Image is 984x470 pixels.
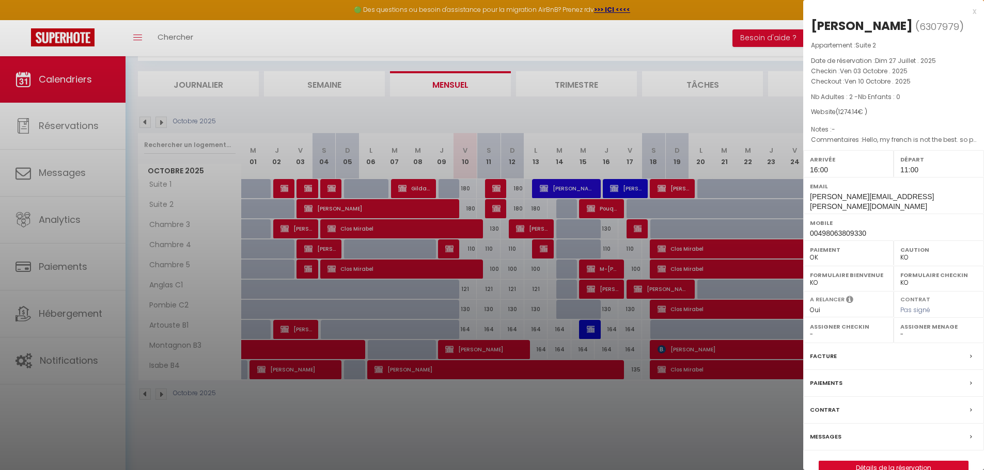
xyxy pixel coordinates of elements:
[811,76,976,87] p: Checkout :
[900,245,977,255] label: Caution
[810,154,887,165] label: Arrivée
[855,41,876,50] span: Suite 2
[900,295,930,302] label: Contrat
[836,107,867,116] span: ( € )
[845,77,911,86] span: Ven 10 Octobre . 2025
[875,56,936,65] span: Dim 27 Juillet . 2025
[810,245,887,255] label: Paiement
[832,125,835,134] span: -
[900,305,930,314] span: Pas signé
[900,154,977,165] label: Départ
[900,166,918,174] span: 11:00
[811,18,913,34] div: [PERSON_NAME]
[810,295,845,304] label: A relancer
[811,135,976,145] p: Commentaires :
[810,321,887,332] label: Assigner Checkin
[811,66,976,76] p: Checkin :
[810,218,977,228] label: Mobile
[900,270,977,280] label: Formulaire Checkin
[811,40,976,51] p: Appartement :
[810,404,840,415] label: Contrat
[919,20,959,33] span: 6307979
[810,378,842,388] label: Paiements
[915,19,964,34] span: ( )
[810,229,866,237] span: 00498063809330
[803,5,976,18] div: x
[810,351,837,362] label: Facture
[810,166,828,174] span: 16:00
[810,192,934,210] span: [PERSON_NAME][EMAIL_ADDRESS][PERSON_NAME][DOMAIN_NAME]
[811,92,900,101] span: Nb Adultes : 2 -
[846,295,853,306] i: Sélectionner OUI si vous souhaiter envoyer les séquences de messages post-checkout
[810,270,887,280] label: Formulaire Bienvenue
[900,321,977,332] label: Assigner Menage
[840,67,908,75] span: Ven 03 Octobre . 2025
[838,107,858,116] span: 1274.14
[811,124,976,135] p: Notes :
[810,431,841,442] label: Messages
[858,92,900,101] span: Nb Enfants : 0
[810,181,977,191] label: Email
[811,107,976,117] div: Website
[811,56,976,66] p: Date de réservation :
